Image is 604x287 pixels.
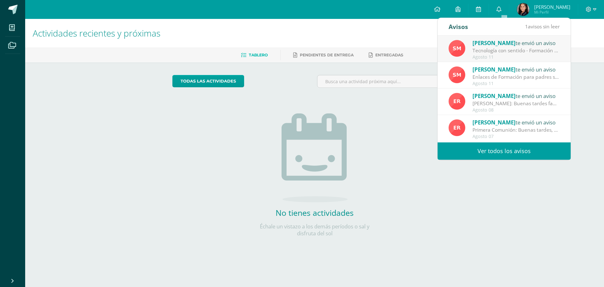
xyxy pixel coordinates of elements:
span: avisos sin leer [525,23,560,30]
span: [PERSON_NAME] [473,39,516,47]
p: Échale un vistazo a los demás períodos o sal y disfruta del sol [252,223,377,237]
a: Ver todos los avisos [438,142,571,160]
span: [PERSON_NAME] [534,4,570,10]
div: Agosto 11 [473,81,560,86]
img: a4c9654d905a1a01dc2161da199b9124.png [449,66,465,83]
div: te envió un aviso [473,39,560,47]
img: 857b833769e22e5c4743ccb2e245ae0e.png [517,3,529,16]
div: Tecnología con sentido - Formación para padres: Buena tarde estimadas familias. Bendiciones en ca... [473,47,560,54]
span: Actividades recientes y próximas [33,27,160,39]
span: [PERSON_NAME] [473,66,516,73]
a: Entregadas [369,50,403,60]
span: Entregadas [375,53,403,57]
img: a4c9654d905a1a01dc2161da199b9124.png [449,40,465,57]
a: Tablero [241,50,268,60]
input: Busca una actividad próxima aquí... [317,75,457,88]
div: Agosto 08 [473,107,560,113]
div: Asunción de María: Buenas tardes familias Maristas: Reciban un cordial saludo deseando muchas ben... [473,100,560,107]
a: todas las Actividades [172,75,244,87]
span: [PERSON_NAME] [473,119,516,126]
span: [PERSON_NAME] [473,92,516,100]
img: ed9d0f9ada1ed51f1affca204018d046.png [449,93,465,110]
span: Tablero [249,53,268,57]
div: Enlaces de Formación para padres sobre seguridad en el Uso del Ipad: Buena tarde estimadas famili... [473,73,560,81]
div: te envió un aviso [473,92,560,100]
div: te envió un aviso [473,65,560,73]
div: Primera Comunión: Buenas tardes, estimados padres de familia: Reciban un cordial saludo, deseándo... [473,126,560,134]
img: ed9d0f9ada1ed51f1affca204018d046.png [449,119,465,136]
span: 1 [525,23,528,30]
div: te envió un aviso [473,118,560,126]
a: Pendientes de entrega [293,50,354,60]
img: no_activities.png [282,113,348,202]
div: Agosto 11 [473,55,560,60]
span: Pendientes de entrega [300,53,354,57]
h2: No tienes actividades [252,207,377,218]
span: Mi Perfil [534,9,570,15]
div: Agosto 07 [473,134,560,139]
